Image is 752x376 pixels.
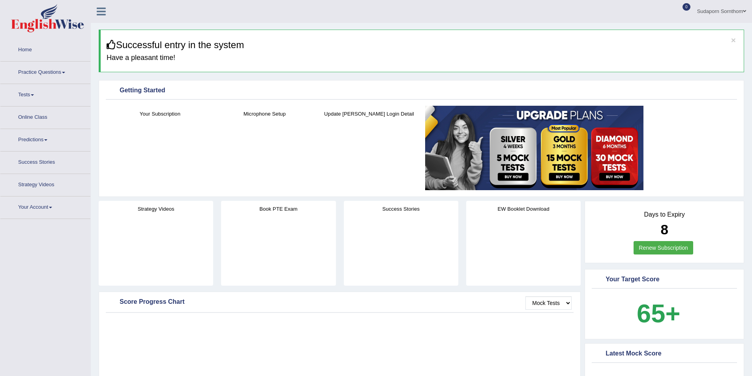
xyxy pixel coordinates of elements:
h4: Days to Expiry [594,211,735,218]
div: Getting Started [108,85,735,97]
a: Renew Subscription [634,241,693,254]
h4: Strategy Videos [99,205,213,213]
a: Home [0,39,90,59]
h4: Your Subscription [112,110,208,118]
div: Latest Mock Score [594,348,735,360]
a: Strategy Videos [0,174,90,194]
div: Score Progress Chart [108,296,572,308]
button: × [731,36,736,44]
h4: Update [PERSON_NAME] Login Detail [321,110,418,118]
h3: Successful entry in the system [107,40,738,50]
a: Success Stories [0,152,90,171]
b: 8 [660,222,668,237]
div: Your Target Score [594,274,735,286]
a: Your Account [0,196,90,216]
h4: EW Booklet Download [466,205,581,213]
a: Online Class [0,107,90,126]
a: Predictions [0,129,90,149]
h4: Book PTE Exam [221,205,336,213]
img: small5.jpg [425,106,643,190]
a: Practice Questions [0,62,90,81]
h4: Microphone Setup [216,110,313,118]
span: 0 [683,3,690,11]
h4: Success Stories [344,205,458,213]
h4: Have a pleasant time! [107,54,738,62]
b: 65+ [637,299,680,328]
a: Tests [0,84,90,104]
